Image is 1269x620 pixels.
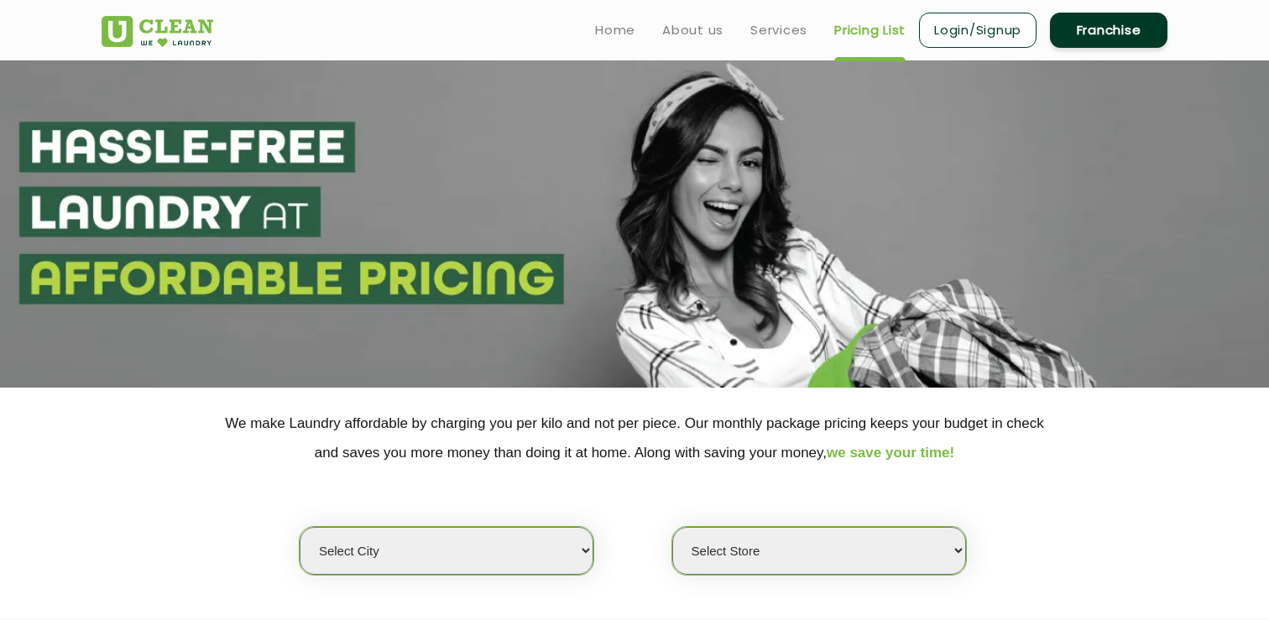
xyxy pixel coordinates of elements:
a: Franchise [1050,13,1167,48]
img: UClean Laundry and Dry Cleaning [102,16,213,47]
a: Home [595,20,635,40]
a: Services [750,20,807,40]
a: Login/Signup [919,13,1037,48]
a: About us [662,20,723,40]
span: we save your time! [827,445,954,461]
p: We make Laundry affordable by charging you per kilo and not per piece. Our monthly package pricin... [102,409,1167,467]
a: Pricing List [834,20,906,40]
